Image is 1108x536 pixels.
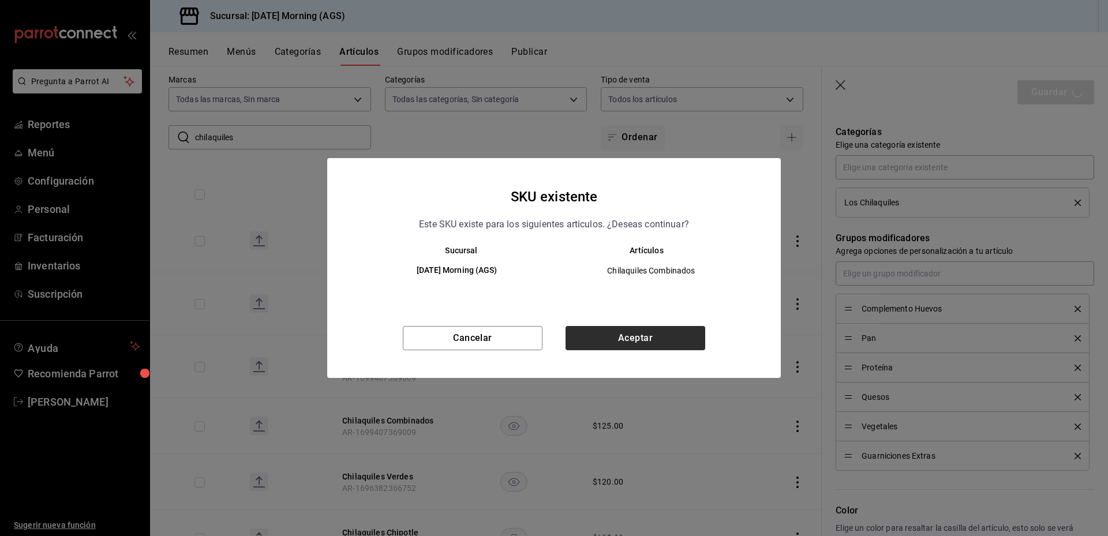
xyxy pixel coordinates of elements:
h4: SKU existente [511,186,598,208]
th: Sucursal [350,246,554,255]
h6: [DATE] Morning (AGS) [369,264,545,277]
p: Este SKU existe para los siguientes articulos. ¿Deseas continuar? [419,217,689,232]
button: Aceptar [566,326,705,350]
th: Artículos [554,246,758,255]
button: Cancelar [403,326,542,350]
span: Chilaquiles Combinados [564,265,739,276]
